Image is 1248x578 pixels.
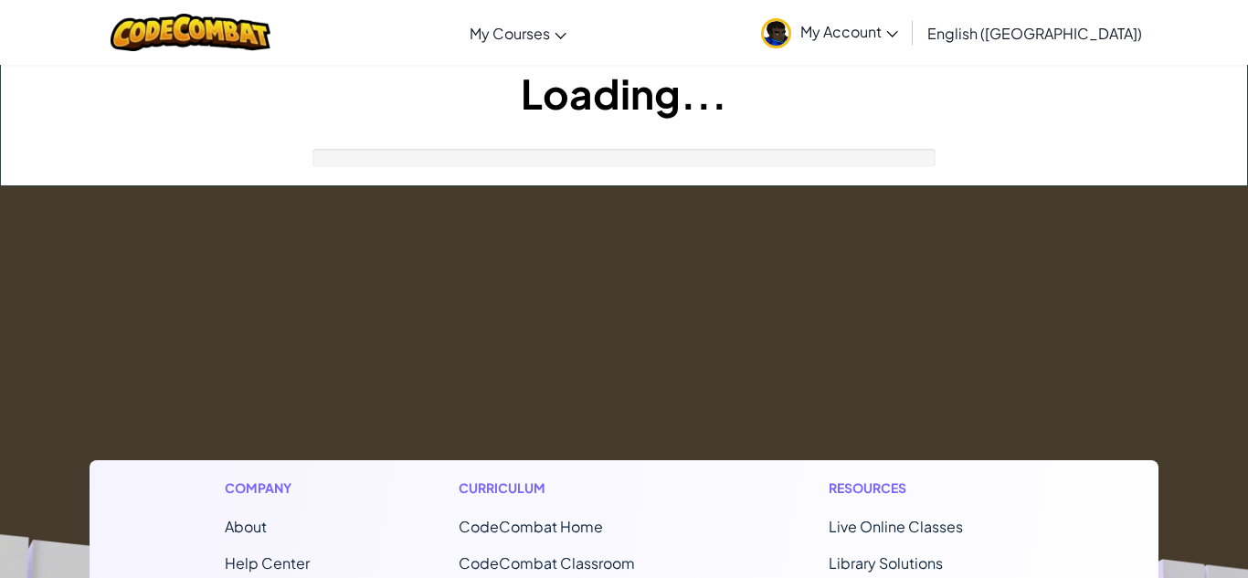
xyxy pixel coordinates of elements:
h1: Resources [829,478,1023,498]
span: My Courses [470,24,550,43]
span: English ([GEOGRAPHIC_DATA]) [927,24,1142,43]
a: Library Solutions [829,553,943,573]
span: My Account [800,22,898,41]
img: CodeCombat logo [111,14,270,51]
a: CodeCombat Classroom [459,553,635,573]
h1: Curriculum [459,478,680,498]
img: avatar [761,18,791,48]
a: About [225,517,267,536]
a: My Courses [460,8,576,58]
a: English ([GEOGRAPHIC_DATA]) [918,8,1151,58]
a: Help Center [225,553,310,573]
h1: Company [225,478,310,498]
a: My Account [752,4,907,61]
h1: Loading... [1,65,1247,121]
span: CodeCombat Home [459,517,603,536]
a: Live Online Classes [829,517,963,536]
